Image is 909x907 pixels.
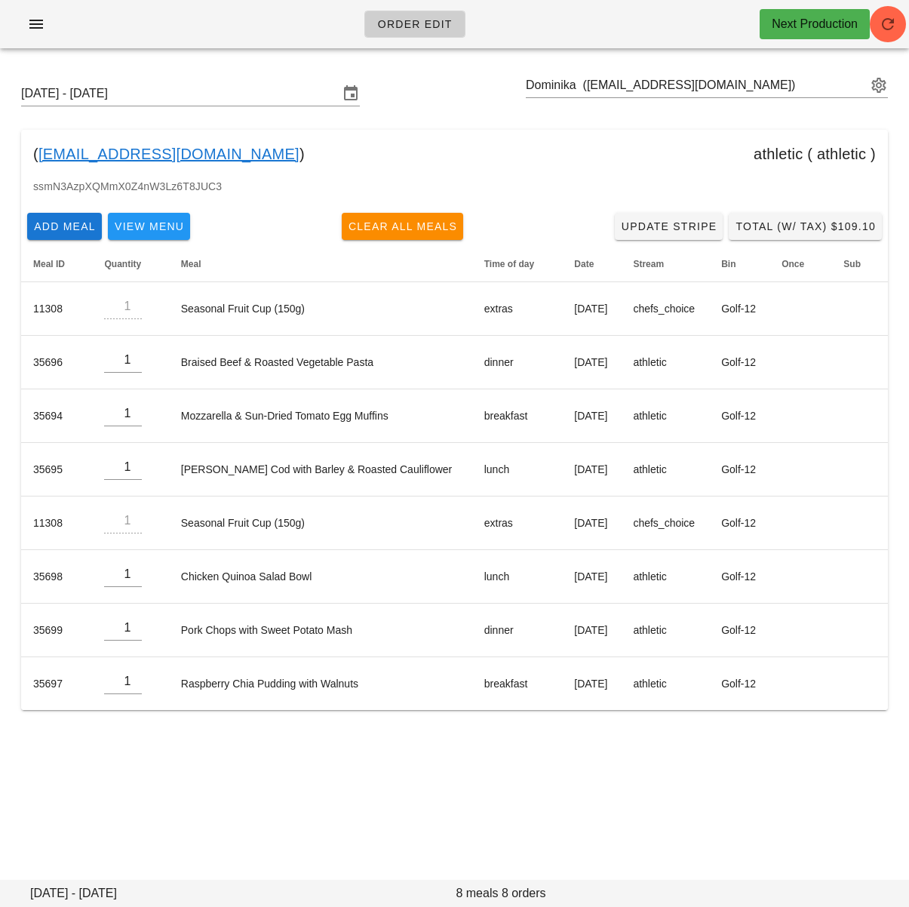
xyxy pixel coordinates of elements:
[169,550,472,604] td: Chicken Quinoa Salad Bowl
[621,657,709,710] td: athletic
[484,259,534,269] span: Time of day
[843,259,861,269] span: Sub
[181,259,201,269] span: Meal
[709,282,769,336] td: Golf-12
[562,550,621,604] td: [DATE]
[472,443,563,497] td: lunch
[621,389,709,443] td: athletic
[472,604,563,657] td: dinner
[472,657,563,710] td: breakfast
[621,497,709,550] td: chefs_choice
[364,11,465,38] a: Order Edit
[342,213,464,240] button: Clear All Meals
[114,220,184,232] span: View Menu
[169,657,472,710] td: Raspberry Chia Pudding with Walnuts
[92,246,168,282] th: Quantity: Not sorted. Activate to sort ascending.
[33,220,96,232] span: Add Meal
[621,336,709,389] td: athletic
[562,282,621,336] td: [DATE]
[169,336,472,389] td: Braised Beef & Roasted Vegetable Pasta
[472,389,563,443] td: breakfast
[526,73,867,97] input: Search by email or name
[709,497,769,550] td: Golf-12
[169,246,472,282] th: Meal: Not sorted. Activate to sort ascending.
[104,259,141,269] span: Quantity
[108,213,190,240] button: View Menu
[21,443,92,497] td: 35695
[21,130,888,178] div: ( ) athletic ( athletic )
[769,246,831,282] th: Once: Not sorted. Activate to sort ascending.
[472,550,563,604] td: lunch
[831,246,888,282] th: Sub: Not sorted. Activate to sort ascending.
[21,550,92,604] td: 35698
[709,657,769,710] td: Golf-12
[21,497,92,550] td: 11308
[772,15,858,33] div: Next Production
[721,259,735,269] span: Bin
[562,497,621,550] td: [DATE]
[621,443,709,497] td: athletic
[709,246,769,282] th: Bin: Not sorted. Activate to sort ascending.
[562,246,621,282] th: Date: Not sorted. Activate to sort ascending.
[870,76,888,94] button: appended action
[562,657,621,710] td: [DATE]
[472,497,563,550] td: extras
[348,220,458,232] span: Clear All Meals
[709,550,769,604] td: Golf-12
[21,336,92,389] td: 35696
[621,220,717,232] span: Update Stripe
[709,443,769,497] td: Golf-12
[377,18,453,30] span: Order Edit
[709,336,769,389] td: Golf-12
[169,497,472,550] td: Seasonal Fruit Cup (150g)
[562,443,621,497] td: [DATE]
[472,282,563,336] td: extras
[615,213,723,240] a: Update Stripe
[621,282,709,336] td: chefs_choice
[169,604,472,657] td: Pork Chops with Sweet Potato Mash
[621,550,709,604] td: athletic
[27,213,102,240] button: Add Meal
[38,142,299,166] a: [EMAIL_ADDRESS][DOMAIN_NAME]
[562,389,621,443] td: [DATE]
[472,336,563,389] td: dinner
[709,389,769,443] td: Golf-12
[633,259,664,269] span: Stream
[21,657,92,710] td: 35697
[169,282,472,336] td: Seasonal Fruit Cup (150g)
[574,259,594,269] span: Date
[735,220,876,232] span: Total (w/ Tax) $109.10
[782,259,804,269] span: Once
[169,389,472,443] td: Mozzarella & Sun-Dried Tomato Egg Muffins
[729,213,882,240] button: Total (w/ Tax) $109.10
[709,604,769,657] td: Golf-12
[562,336,621,389] td: [DATE]
[621,604,709,657] td: athletic
[33,259,65,269] span: Meal ID
[21,604,92,657] td: 35699
[169,443,472,497] td: [PERSON_NAME] Cod with Barley & Roasted Cauliflower
[21,389,92,443] td: 35694
[21,178,888,207] div: ssmN3AzpXQMmX0Z4nW3Lz6T8JUC3
[21,246,92,282] th: Meal ID: Not sorted. Activate to sort ascending.
[621,246,709,282] th: Stream: Not sorted. Activate to sort ascending.
[472,246,563,282] th: Time of day: Not sorted. Activate to sort ascending.
[562,604,621,657] td: [DATE]
[21,282,92,336] td: 11308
